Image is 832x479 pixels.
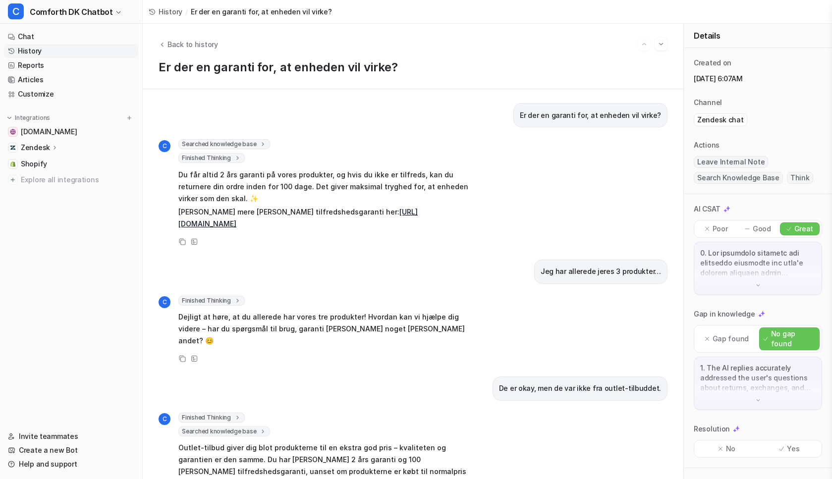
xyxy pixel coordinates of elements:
[178,206,468,230] p: [PERSON_NAME] mere [PERSON_NAME] tilfredshedsgaranti her:
[191,6,332,17] span: Er der en garanti for, at enheden vil virke?
[4,30,138,44] a: Chat
[771,329,815,349] p: No gap found
[21,159,47,169] span: Shopify
[694,140,720,150] p: Actions
[499,382,661,394] p: De er okay, men de var ikke fra outlet-tilbuddet.
[21,172,134,188] span: Explore all integrations
[178,296,245,306] span: Finished Thinking
[755,282,762,289] img: down-arrow
[697,115,744,125] p: Zendesk chat
[178,413,245,423] span: Finished Thinking
[126,114,133,121] img: menu_add.svg
[15,114,50,122] p: Integrations
[4,443,138,457] a: Create a new Bot
[159,296,170,308] span: C
[4,457,138,471] a: Help and support
[10,161,16,167] img: Shopify
[159,140,170,152] span: C
[655,38,667,51] button: Go to next session
[8,3,24,19] span: C
[21,143,50,153] p: Zendesk
[658,40,665,49] img: Next session
[694,172,783,184] span: Search Knowledge Base
[787,172,813,184] span: Think
[10,145,16,151] img: Zendesk
[6,114,13,121] img: expand menu
[149,6,182,17] a: History
[4,58,138,72] a: Reports
[694,156,768,168] span: Leave Internal Note
[684,24,832,48] div: Details
[185,6,188,17] span: /
[159,39,218,50] button: Back to history
[178,426,270,436] span: Searched knowledge base
[694,98,722,107] p: Channel
[753,224,771,234] p: Good
[694,424,730,434] p: Resolution
[167,39,218,50] span: Back to history
[794,224,814,234] p: Great
[4,87,138,101] a: Customize
[4,113,53,123] button: Integrations
[4,157,138,171] a: ShopifyShopify
[178,153,245,163] span: Finished Thinking
[10,129,16,135] img: comforth.dk
[4,125,138,139] a: comforth.dk[DOMAIN_NAME]
[694,204,721,214] p: AI CSAT
[159,60,667,75] h1: Er der en garanti for, at enheden vil virke?
[4,429,138,443] a: Invite teammates
[520,109,661,121] p: Er der en garanti for, at enheden vil virke?
[787,444,799,454] p: Yes
[159,6,182,17] span: History
[4,73,138,87] a: Articles
[638,38,651,51] button: Go to previous session
[4,173,138,187] a: Explore all integrations
[541,266,661,277] p: Jeg har allerede jeres 3 produkter…
[694,58,731,68] p: Created on
[8,175,18,185] img: explore all integrations
[178,139,270,149] span: Searched knowledge base
[713,334,749,344] p: Gap found
[178,169,468,205] p: Du får altid 2 års garanti på vores produkter, og hvis du ikke er tilfreds, kan du returnere din ...
[641,40,648,49] img: Previous session
[4,44,138,58] a: History
[694,74,822,84] p: [DATE] 6:07AM
[713,224,728,234] p: Poor
[30,5,112,19] span: Comforth DK Chatbot
[159,413,170,425] span: C
[726,444,735,454] p: No
[178,311,468,347] p: Dejligt at høre, at du allerede har vores tre produkter! Hvordan kan vi hjælpe dig videre – har d...
[755,397,762,404] img: down-arrow
[700,248,816,278] p: 0. Lor ipsumdolo sitametc adi elitseddo eiusmodte inc utla'e dolorem aliquaen admin veniamquis no...
[694,309,755,319] p: Gap in knowledge
[700,363,816,393] p: 1. The AI replies accurately addressed the user's questions about returns, exchanges, and guarant...
[21,127,77,137] span: [DOMAIN_NAME]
